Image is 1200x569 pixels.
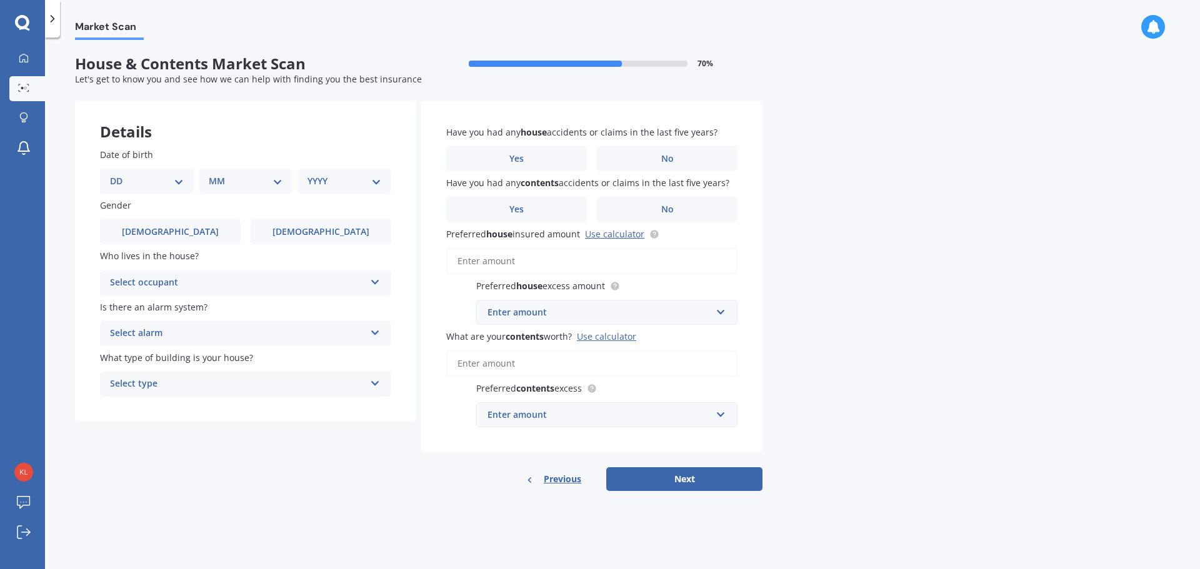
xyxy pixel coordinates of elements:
[487,305,711,319] div: Enter amount
[476,382,582,394] span: Preferred excess
[446,177,729,189] span: Have you had any accidents or claims in the last five years?
[75,21,144,37] span: Market Scan
[697,59,713,68] span: 70 %
[661,154,674,164] span: No
[577,330,636,342] div: Use calculator
[100,250,199,262] span: Who lives in the house?
[75,101,416,138] div: Details
[100,301,207,313] span: Is there an alarm system?
[509,154,524,164] span: Yes
[606,467,762,491] button: Next
[487,408,711,422] div: Enter amount
[446,126,717,138] span: Have you had any accidents or claims in the last five years?
[446,350,737,377] input: Enter amount
[110,275,365,290] div: Select occupant
[14,463,33,482] img: 66f51b4a4a343f3a448057de951bcc3f
[486,228,512,240] b: house
[446,248,737,274] input: Enter amount
[509,204,524,215] span: Yes
[516,382,554,394] b: contents
[516,280,542,292] b: house
[521,126,547,138] b: house
[75,55,419,73] span: House & Contents Market Scan
[476,280,605,292] span: Preferred excess amount
[100,149,153,161] span: Date of birth
[506,330,544,342] b: contents
[75,73,422,85] span: Let's get to know you and see how we can help with finding you the best insurance
[446,228,580,240] span: Preferred insured amount
[585,228,644,240] a: Use calculator
[446,330,572,342] span: What are your worth?
[100,199,131,211] span: Gender
[122,227,219,237] span: [DEMOGRAPHIC_DATA]
[100,352,253,364] span: What type of building is your house?
[272,227,369,237] span: [DEMOGRAPHIC_DATA]
[110,377,365,392] div: Select type
[521,177,559,189] b: contents
[110,326,365,341] div: Select alarm
[544,470,581,488] span: Previous
[661,204,674,215] span: No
